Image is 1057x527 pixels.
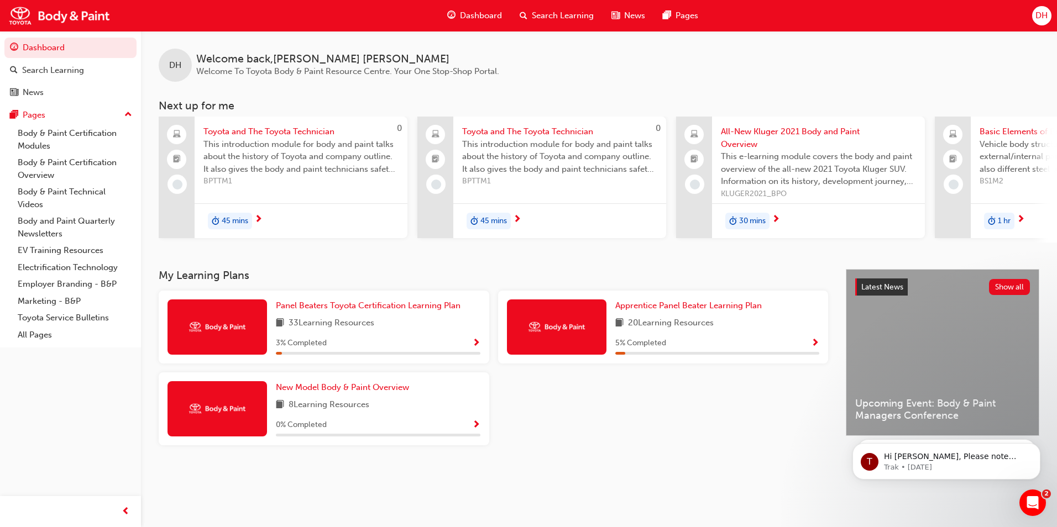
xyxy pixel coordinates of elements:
span: search-icon [520,9,527,23]
a: Latest NewsShow allUpcoming Event: Body & Paint Managers Conference [846,269,1039,436]
span: next-icon [772,215,780,225]
span: duration-icon [212,214,219,228]
a: Employer Branding - B&P [13,276,137,293]
a: Body & Paint Certification Modules [13,125,137,154]
span: learningRecordVerb_NONE-icon [172,180,182,189]
a: EV Training Resources [13,242,137,259]
a: guage-iconDashboard [438,4,511,27]
span: duration-icon [988,214,996,228]
span: KLUGER2021_BPO [721,188,916,201]
span: Upcoming Event: Body & Paint Managers Conference [855,397,1030,422]
a: Panel Beaters Toyota Certification Learning Plan [276,299,465,312]
div: Pages [23,109,45,122]
a: Marketing - B&P [13,293,137,310]
h3: My Learning Plans [159,269,828,282]
span: Show Progress [472,339,480,349]
button: Show Progress [811,336,819,350]
span: guage-icon [447,9,456,23]
span: All-New Kluger 2021 Body and Paint Overview [721,125,916,150]
iframe: Intercom notifications message [836,420,1057,497]
span: Toyota and The Toyota Technician [462,125,657,138]
span: learningRecordVerb_NONE-icon [690,180,700,189]
span: next-icon [254,215,263,225]
span: laptop-icon [949,128,957,142]
span: booktick-icon [690,152,698,167]
span: search-icon [10,66,18,76]
span: Apprentice Panel Beater Learning Plan [615,301,762,310]
span: learningRecordVerb_NONE-icon [949,180,959,189]
a: 0Toyota and The Toyota TechnicianThis introduction module for body and paint talks about the hist... [159,117,407,238]
span: 2 [1042,489,1051,498]
a: Dashboard [4,38,137,58]
span: book-icon [615,317,624,330]
span: booktick-icon [173,152,181,167]
a: All-New Kluger 2021 Body and Paint OverviewThis e-learning module covers the body and paint overv... [676,117,925,238]
span: DH [1035,9,1048,22]
span: booktick-icon [949,152,957,167]
img: Trak [526,320,587,334]
span: 8 Learning Resources [289,398,369,412]
button: DH [1032,6,1051,25]
a: News [4,82,137,103]
span: Search Learning [532,9,594,22]
span: Panel Beaters Toyota Certification Learning Plan [276,301,461,310]
a: Latest NewsShow all [855,278,1030,296]
a: Body and Paint Quarterly Newsletters [13,213,137,242]
span: 1 hr [998,215,1011,228]
span: 45 mins [222,215,248,228]
a: Electrification Technology [13,259,137,276]
span: Toyota and The Toyota Technician [203,125,399,138]
span: This e-learning module covers the body and paint overview of the all-new 2021 Toyota Kluger SUV. ... [721,150,916,188]
span: BPTTM1 [462,175,657,188]
span: pages-icon [10,110,18,120]
span: DH [169,59,181,72]
iframe: Intercom live chat [1019,489,1046,516]
span: This introduction module for body and paint talks about the history of Toyota and company outline... [462,138,657,176]
button: Pages [4,105,137,125]
span: 3 % Completed [276,337,327,350]
div: News [23,86,44,99]
span: Welcome back , [PERSON_NAME] [PERSON_NAME] [196,53,499,66]
span: book-icon [276,317,284,330]
img: Trak [187,320,248,334]
span: 20 Learning Resources [628,317,714,330]
span: news-icon [10,88,18,98]
a: Trak [6,3,113,28]
span: 45 mins [480,215,507,228]
a: 0Toyota and The Toyota TechnicianThis introduction module for body and paint talks about the hist... [417,117,666,238]
span: 5 % Completed [615,337,666,350]
button: Show Progress [472,418,480,432]
span: Welcome To Toyota Body & Paint Resource Centre. Your One Stop-Shop Portal. [196,66,499,76]
a: Apprentice Panel Beater Learning Plan [615,299,766,312]
span: news-icon [611,9,620,23]
span: 0 [397,123,402,133]
div: Search Learning [22,64,84,77]
span: up-icon [124,108,132,122]
span: guage-icon [10,43,18,53]
span: prev-icon [122,505,130,519]
a: New Model Body & Paint Overview [276,381,414,394]
a: Toyota Service Bulletins [13,309,137,326]
a: Body & Paint Certification Overview [13,154,137,183]
h3: Next up for me [141,99,1057,112]
span: Pages [676,9,698,22]
span: 0 [656,123,661,133]
span: Show Progress [811,339,819,349]
span: Show Progress [472,420,480,430]
span: This introduction module for body and paint talks about the history of Toyota and company outline... [203,138,399,176]
span: laptop-icon [173,128,181,142]
span: BPTTM1 [203,175,399,188]
span: Dashboard [460,9,502,22]
img: Trak [187,402,248,415]
span: laptop-icon [432,128,439,142]
span: book-icon [276,398,284,412]
a: All Pages [13,326,137,344]
a: Body & Paint Technical Videos [13,183,137,213]
span: 30 mins [739,215,766,228]
span: 33 Learning Resources [289,317,374,330]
